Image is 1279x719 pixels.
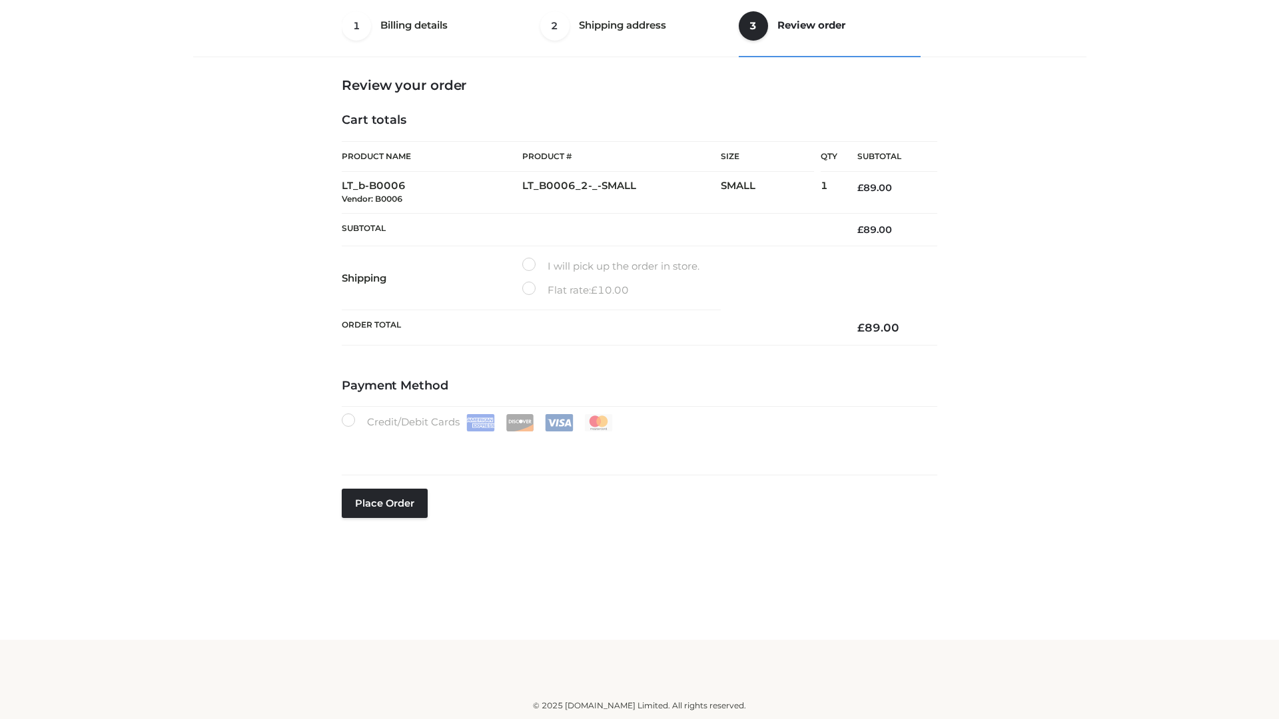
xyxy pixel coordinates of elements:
[350,438,929,453] iframe: Secure card payment input frame
[721,142,814,172] th: Size
[342,141,522,172] th: Product Name
[591,284,629,296] bdi: 10.00
[342,246,522,310] th: Shipping
[342,413,614,431] label: Credit/Debit Cards
[545,414,574,431] img: Visa
[342,194,402,204] small: Vendor: B0006
[522,141,721,172] th: Product #
[591,284,598,296] span: £
[342,310,837,346] th: Order Total
[522,258,699,275] label: I will pick up the order in store.
[821,141,837,172] th: Qty
[522,172,721,214] td: LT_B0006_2-_-SMALL
[342,489,428,518] button: Place order
[342,77,937,93] h3: Review your order
[466,414,495,431] img: Amex
[342,172,522,214] td: LT_b-B0006
[857,224,892,236] bdi: 89.00
[342,379,937,393] h4: Payment Method
[584,414,613,431] img: Mastercard
[821,172,837,214] td: 1
[857,182,892,194] bdi: 89.00
[506,414,534,431] img: Discover
[857,321,899,334] bdi: 89.00
[857,182,863,194] span: £
[342,213,837,246] th: Subtotal
[857,321,865,334] span: £
[837,142,937,172] th: Subtotal
[198,699,1081,712] div: © 2025 [DOMAIN_NAME] Limited. All rights reserved.
[721,172,821,214] td: SMALL
[857,224,863,236] span: £
[342,113,937,128] h4: Cart totals
[522,282,629,299] label: Flat rate:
